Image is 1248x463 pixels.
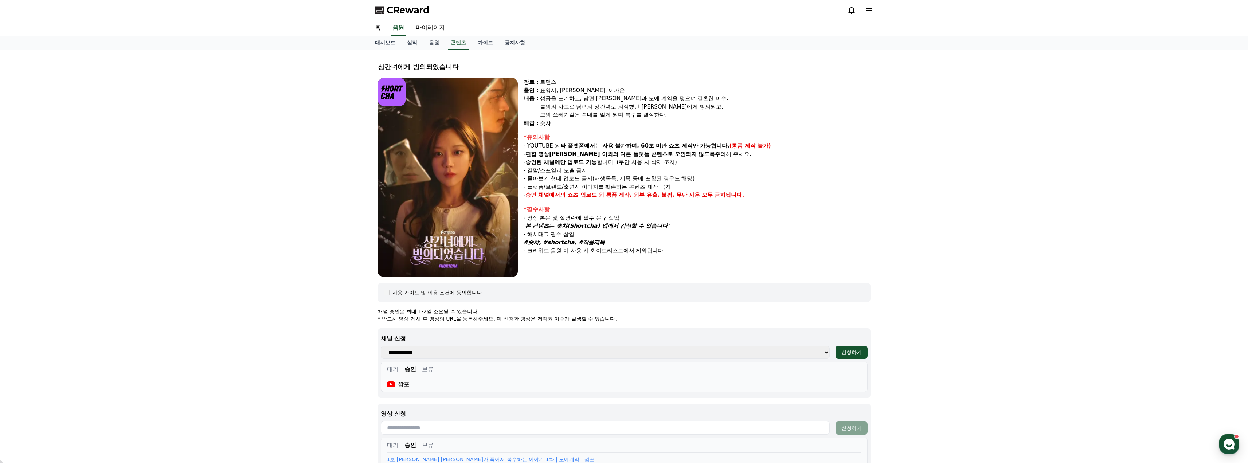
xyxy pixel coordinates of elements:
a: 설정 [94,231,140,249]
a: 가이드 [472,36,499,50]
p: - 해시태그 필수 삽입 [524,230,871,239]
span: CReward [387,4,430,16]
span: 설정 [113,242,121,248]
div: 배급 : [524,119,539,127]
a: 실적 [401,36,423,50]
em: '본 컨텐츠는 숏챠(Shortcha) 앱에서 감상할 수 있습니다' [524,223,669,229]
p: - 합니다. (무단 사용 시 삭제 조치) [524,158,871,166]
div: *필수사항 [524,205,871,214]
p: - 크리워드 음원 미 사용 시 화이트리스트에서 제외됩니다. [524,247,871,255]
img: logo [378,78,406,106]
button: 신청하기 [836,421,868,435]
div: 불의의 사고로 남편의 상간녀로 의심했던 [PERSON_NAME]에게 빙의되고, [540,103,871,111]
div: 신청하기 [841,349,862,356]
strong: 승인된 채널에만 업로드 가능 [525,159,597,165]
p: - 플랫폼/브랜드/출연진 이미지를 훼손하는 콘텐츠 제작 금지 [524,183,871,191]
a: 음원 [391,20,406,36]
button: 보류 [422,365,434,374]
p: - 주의해 주세요. [524,150,871,158]
a: 마이페이지 [410,20,451,36]
div: 신청하기 [841,424,862,432]
button: 승인 [404,441,416,450]
div: 내용 : [524,94,539,119]
div: 표영서, [PERSON_NAME], 이가은 [540,86,871,95]
a: 음원 [423,36,445,50]
p: - 몰아보기 형태 업로드 금지(재생목록, 제목 등에 포함된 경우도 해당) [524,174,871,183]
p: - [524,191,871,199]
strong: (롱폼 제작 불가) [729,142,771,149]
strong: 타 플랫폼에서는 사용 불가하며, 60초 미만 쇼츠 제작만 가능합니다. [560,142,729,149]
p: 영상 신청 [381,409,868,418]
button: 신청하기 [836,346,868,359]
div: 성공을 포기하고, 남편 [PERSON_NAME]과 노예 계약을 맺으며 결혼한 미수. [540,94,871,103]
a: CReward [375,4,430,16]
div: 깜포 [387,380,410,389]
a: 홈 [2,231,48,249]
div: 그의 쓰레기같은 속내를 알게 되며 복수를 결심한다. [540,111,871,119]
p: 채널 승인은 최대 1-2일 소요될 수 있습니다. [378,308,871,315]
div: 숏챠 [540,119,871,127]
a: 공지사항 [499,36,531,50]
p: - 결말/스포일러 노출 금지 [524,166,871,175]
a: 대화 [48,231,94,249]
span: 홈 [23,242,27,248]
div: 사용 가이드 및 이용 조건에 동의합니다. [392,289,484,296]
div: 출연 : [524,86,539,95]
p: 채널 신청 [381,334,868,343]
p: * 반드시 영상 게시 후 영상의 URL을 등록해주세요. 미 신청한 영상은 저작권 이슈가 발생할 수 있습니다. [378,315,871,322]
p: - YOUTUBE 외 [524,142,871,150]
a: 홈 [369,20,387,36]
strong: 승인 채널에서의 쇼츠 업로드 외 [525,192,604,198]
div: 장르 : [524,78,539,86]
div: 로맨스 [540,78,871,86]
button: 대기 [387,441,399,450]
em: #숏챠, #shortcha, #작품제목 [524,239,605,246]
div: *유의사항 [524,133,871,142]
p: - 영상 본문 및 설명란에 필수 문구 삽입 [524,214,871,222]
a: 콘텐츠 [448,36,469,50]
button: 보류 [422,441,434,450]
span: 대화 [67,242,75,248]
img: video [378,78,518,277]
button: 대기 [387,365,399,374]
button: 승인 [404,365,416,374]
a: 대시보드 [369,36,401,50]
div: 상간녀에게 빙의되었습니다 [378,62,871,72]
strong: 다른 플랫폼 콘텐츠로 오인되지 않도록 [620,151,715,157]
strong: 편집 영상[PERSON_NAME] 이외의 [525,151,618,157]
strong: 롱폼 제작, 외부 유출, 불펌, 무단 사용 모두 금지됩니다. [606,192,744,198]
a: 1초 [PERSON_NAME] [PERSON_NAME]가 죽어서 복수하는 이야기 1화 | 노예계약 | 깜포 [387,456,595,463]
